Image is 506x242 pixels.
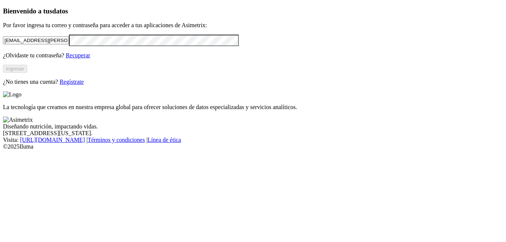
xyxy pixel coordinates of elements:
p: ¿Olvidaste tu contraseña? [3,52,503,59]
button: Ingresar [3,65,27,73]
div: Visita : | | [3,137,503,143]
span: datos [52,7,68,15]
a: [URL][DOMAIN_NAME] [20,137,85,143]
p: Por favor ingresa tu correo y contraseña para acceder a tus aplicaciones de Asimetrix: [3,22,503,29]
h3: Bienvenido a tus [3,7,503,15]
div: [STREET_ADDRESS][US_STATE]. [3,130,503,137]
div: © 2025 Iluma [3,143,503,150]
p: La tecnología que creamos en nuestra empresa global para ofrecer soluciones de datos especializad... [3,104,503,111]
img: Asimetrix [3,117,33,123]
a: Términos y condiciones [88,137,145,143]
a: Regístrate [60,79,84,85]
p: ¿No tienes una cuenta? [3,79,503,85]
a: Línea de ética [148,137,181,143]
a: Recuperar [66,52,90,58]
div: Diseñando nutrición, impactando vidas. [3,123,503,130]
input: Tu correo [3,36,69,44]
img: Logo [3,91,22,98]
